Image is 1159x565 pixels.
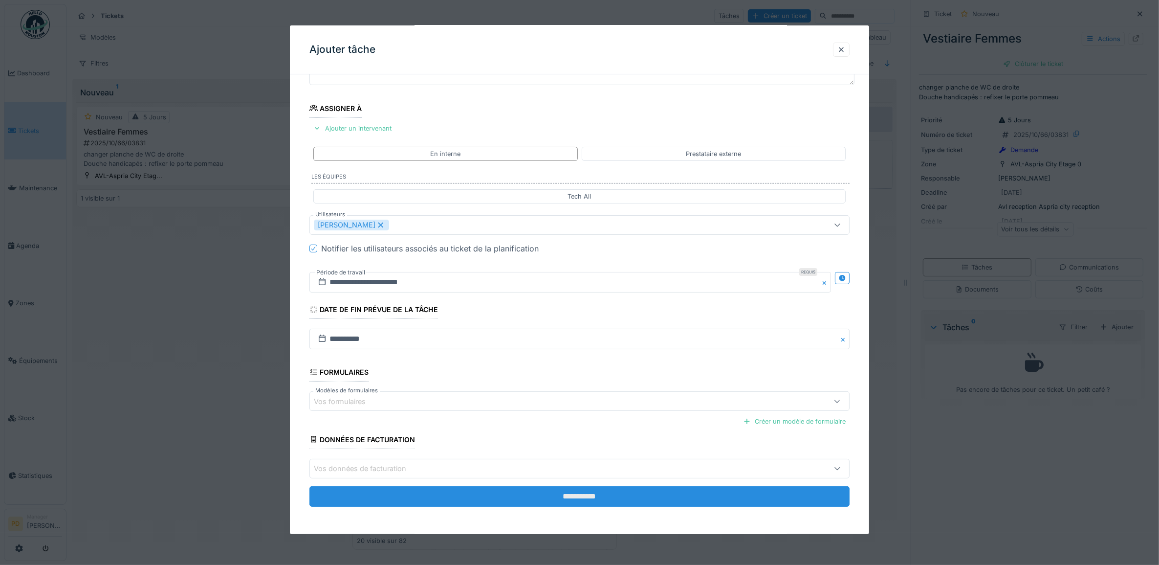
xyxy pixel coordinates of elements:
button: Close [839,329,850,349]
div: Formulaires [309,365,369,382]
label: Période de travail [315,267,366,278]
div: Vos données de facturation [314,463,420,474]
label: Les équipes [311,173,850,183]
div: Vos formulaires [314,396,379,407]
div: Tech All [568,192,591,201]
h3: Ajouter tâche [309,44,375,56]
div: Créer un modèle de formulaire [739,415,850,428]
label: Modèles de formulaires [313,386,380,395]
div: Ajouter un intervenant [309,122,395,135]
div: Assigner à [309,101,362,118]
div: Notifier les utilisateurs associés au ticket de la planification [321,243,539,254]
div: Date de fin prévue de la tâche [309,302,438,319]
div: Requis [799,268,817,276]
div: En interne [430,149,460,158]
button: Close [820,272,831,293]
div: Données de facturation [309,432,415,449]
div: Prestataire externe [686,149,741,158]
div: [PERSON_NAME] [314,220,389,230]
label: Utilisateurs [313,210,347,219]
